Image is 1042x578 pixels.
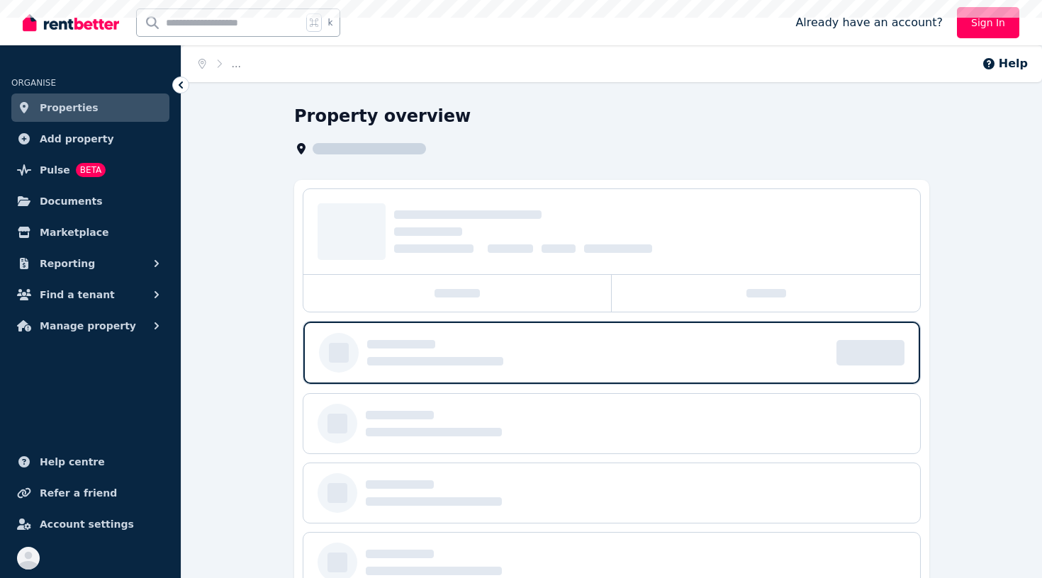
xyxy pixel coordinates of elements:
[40,193,103,210] span: Documents
[40,99,99,116] span: Properties
[11,78,56,88] span: ORGANISE
[40,516,134,533] span: Account settings
[40,453,105,470] span: Help centre
[40,130,114,147] span: Add property
[11,125,169,153] a: Add property
[11,249,169,278] button: Reporting
[40,286,115,303] span: Find a tenant
[11,93,169,122] a: Properties
[76,163,106,177] span: BETA
[40,317,136,334] span: Manage property
[181,45,258,82] nav: Breadcrumb
[327,17,332,28] span: k
[11,218,169,246] a: Marketplace
[40,255,95,272] span: Reporting
[11,510,169,538] a: Account settings
[294,105,471,127] h1: Property overview
[11,479,169,507] a: Refer a friend
[11,312,169,340] button: Manage property
[11,280,169,309] button: Find a tenant
[982,55,1028,72] button: Help
[11,187,169,215] a: Documents
[40,484,117,501] span: Refer a friend
[11,156,169,184] a: PulseBETA
[232,58,241,69] span: ...
[40,161,70,178] span: Pulse
[40,224,108,241] span: Marketplace
[11,448,169,476] a: Help centre
[957,7,1019,38] a: Sign In
[23,12,119,33] img: RentBetter
[795,14,943,31] span: Already have an account?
